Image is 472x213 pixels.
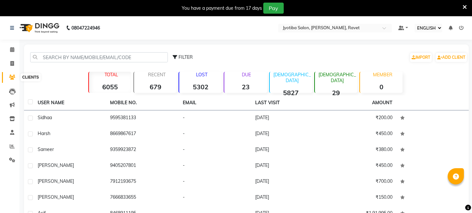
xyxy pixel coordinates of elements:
[182,72,222,78] p: LOST
[226,72,267,78] p: DUE
[71,19,100,37] b: 08047224946
[179,126,251,142] td: -
[106,158,179,174] td: 9405207801
[106,190,179,206] td: 7666833655
[137,72,177,78] p: RECENT
[224,83,267,91] strong: 23
[410,53,432,62] a: IMPORT
[324,110,396,126] td: ₹200.00
[106,142,179,158] td: 9359923872
[179,142,251,158] td: -
[270,89,312,97] strong: 5827
[179,190,251,206] td: -
[368,95,396,110] th: AMOUNT
[251,142,324,158] td: [DATE]
[38,194,74,200] span: [PERSON_NAME]
[251,110,324,126] td: [DATE]
[38,178,74,184] span: [PERSON_NAME]
[436,53,467,62] a: ADD CLIENT
[20,74,40,81] div: CLIENTS
[38,131,50,136] span: harsh
[30,52,168,62] input: SEARCH BY NAME/MOBILE/EMAIL/CODE
[324,126,396,142] td: ₹450.00
[134,83,177,91] strong: 679
[251,190,324,206] td: [DATE]
[106,126,179,142] td: 8669867617
[251,95,324,110] th: LAST VISIT
[92,72,131,78] p: TOTAL
[315,89,357,97] strong: 29
[251,126,324,142] td: [DATE]
[106,174,179,190] td: 7912193675
[179,158,251,174] td: -
[324,174,396,190] td: ₹700.00
[272,72,312,83] p: [DEMOGRAPHIC_DATA]
[34,95,106,110] th: USER NAME
[251,174,324,190] td: [DATE]
[89,83,131,91] strong: 6055
[38,146,54,152] span: sameer
[324,190,396,206] td: ₹150.00
[106,110,179,126] td: 9595381133
[106,95,179,110] th: MOBILE NO.
[317,72,357,83] p: [DEMOGRAPHIC_DATA]
[263,3,284,14] button: Pay
[182,5,262,12] div: You have a payment due from 17 days
[324,158,396,174] td: ₹450.00
[38,162,74,168] span: [PERSON_NAME]
[179,83,222,91] strong: 5302
[179,95,251,110] th: EMAIL
[179,54,193,60] span: FILTER
[38,115,52,120] span: sidhaa
[251,158,324,174] td: [DATE]
[17,19,61,37] img: logo
[324,142,396,158] td: ₹380.00
[363,72,403,78] p: MEMBER
[360,83,403,91] strong: 0
[179,174,251,190] td: -
[179,110,251,126] td: -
